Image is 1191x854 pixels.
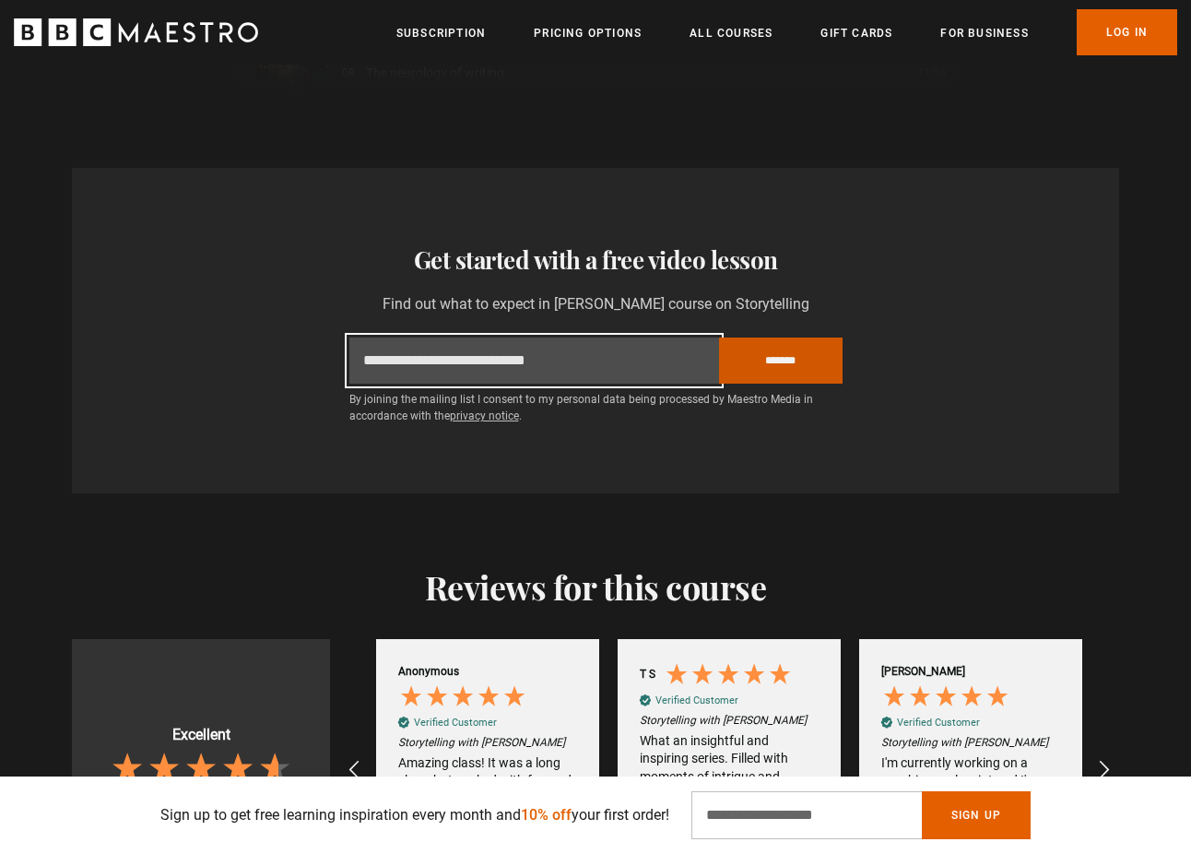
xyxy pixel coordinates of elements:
p: By joining the mailing list I consent to my personal data being processed by Maestro Media in acc... [349,391,843,424]
div: 5 Stars [398,683,532,714]
div: T S [640,667,655,682]
div: Verified Customer [897,716,980,729]
div: Verified Customer [655,694,738,707]
svg: BBC Maestro [14,18,258,46]
div: 5 Stars [664,661,797,692]
button: Sign Up [922,791,1031,839]
a: Log In [1077,9,1177,55]
span: 10% off [521,806,572,824]
div: 5 Stars [881,683,1015,714]
a: Subscription [396,24,486,42]
a: Gift Cards [820,24,892,42]
div: REVIEWS.io Carousel Scroll Left [333,748,377,792]
a: privacy notice [450,409,519,422]
p: Sign up to get free learning inspiration every month and your first order! [160,804,669,826]
h3: Get started with a free video lesson [87,242,1104,279]
a: For business [940,24,1028,42]
div: What an insightful and inspiring series. Filled with moments of intrigue and laughter. Really enj... [640,732,819,823]
div: Amazing class! It was a long class, but packed with fun and honest insights - I couldn’t stop wat... [398,754,577,845]
h2: Reviews for this course [72,567,1119,606]
em: Storytelling with [PERSON_NAME] [398,735,577,751]
div: Verified Customer [414,716,497,729]
p: Find out what to expect in [PERSON_NAME] course on Storytelling [349,293,843,315]
nav: Primary [396,9,1177,55]
em: Storytelling with [PERSON_NAME] [881,735,1060,751]
div: I'm currently working on a graphic novel script and I'm always looking to refill my inspiration t... [881,754,1060,845]
div: Anonymous [398,664,459,680]
div: 4.8 Stars [109,750,293,787]
div: Excellent [172,725,230,745]
em: Storytelling with [PERSON_NAME] [640,713,819,729]
a: All Courses [690,24,772,42]
div: [PERSON_NAME] [881,664,965,680]
a: Pricing Options [534,24,642,42]
div: REVIEWS.io Carousel Scroll Right [1081,748,1126,792]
